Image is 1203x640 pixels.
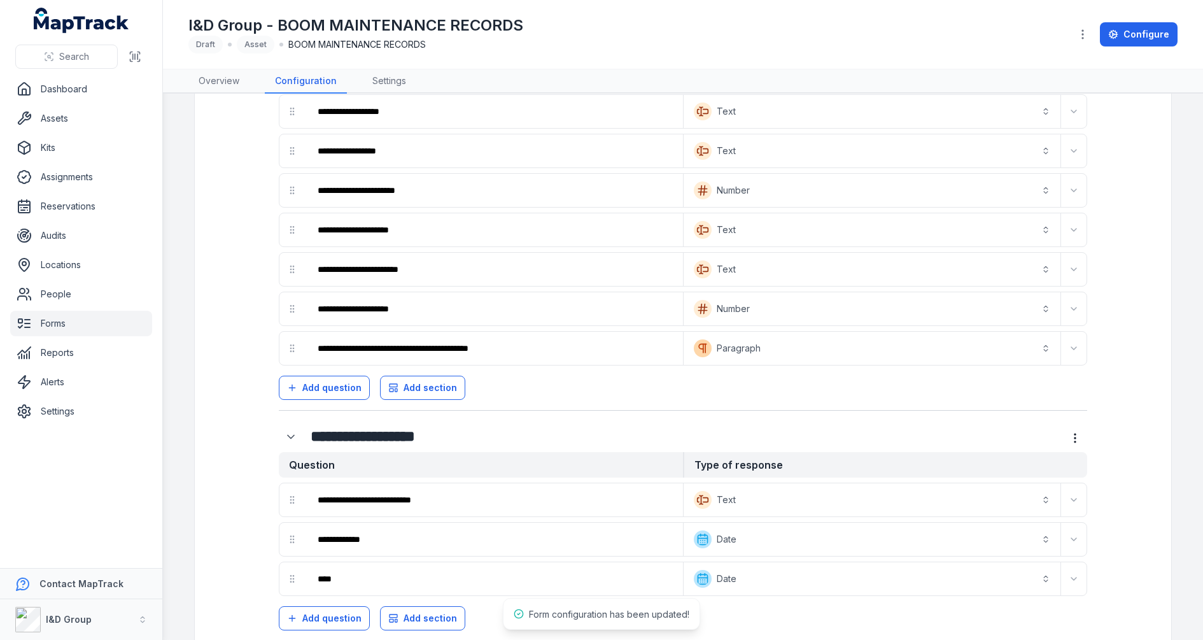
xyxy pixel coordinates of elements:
a: Alerts [10,369,152,395]
div: drag [279,527,305,552]
button: Add question [279,606,370,630]
button: Add section [380,606,465,630]
svg: drag [287,146,297,156]
button: Add section [380,376,465,400]
div: :r3qi:-form-item-label [307,97,680,125]
button: Text [686,137,1058,165]
a: Settings [10,399,152,424]
svg: drag [287,495,297,505]
strong: Type of response [683,452,1087,478]
button: Expand [1064,101,1084,122]
a: MapTrack [34,8,129,33]
svg: drag [287,304,297,314]
div: drag [279,487,305,513]
strong: Contact MapTrack [39,578,123,589]
button: Expand [1064,529,1084,550]
button: Text [686,486,1058,514]
a: Dashboard [10,76,152,102]
div: :r3rg:-form-item-label [307,295,680,323]
div: :r3ra:-form-item-label [307,255,680,283]
svg: drag [287,343,297,353]
a: Locations [10,252,152,278]
a: Overview [188,69,250,94]
button: Text [686,216,1058,244]
a: Reservations [10,194,152,219]
span: Add section [404,612,457,625]
div: drag [279,566,305,592]
button: Expand [1064,259,1084,280]
button: Number [686,176,1058,204]
a: Assets [10,106,152,131]
button: Search [15,45,118,69]
button: Number [686,295,1058,323]
div: :r3qu:-form-item-label [307,176,680,204]
button: Add question [279,376,370,400]
div: :r3r4:-form-item-label [307,216,680,244]
button: Date [686,565,1058,593]
div: drag [279,296,305,322]
button: Date [686,525,1058,553]
div: drag [279,178,305,203]
button: Expand [1064,338,1084,359]
div: :r3rm:-form-item-label [307,334,680,362]
button: Expand [1064,141,1084,161]
div: Asset [237,36,274,53]
span: Add section [404,381,457,394]
button: Paragraph [686,334,1058,362]
button: Expand [1064,569,1084,589]
span: Search [59,50,89,63]
a: Configuration [265,69,347,94]
div: drag [279,257,305,282]
div: drag [279,336,305,361]
button: Expand [1064,299,1084,319]
div: :r3sg:-form-item-label [307,565,680,593]
span: BOOM MAINTENANCE RECORDS [288,38,426,51]
span: Form configuration has been updated! [529,609,689,620]
a: Assignments [10,164,152,190]
svg: drag [287,534,297,544]
button: Expand [1064,180,1084,201]
button: more-detail [1063,426,1087,450]
div: Draft [188,36,223,53]
div: :r3rs:-form-item-label [279,425,306,449]
svg: drag [287,264,297,274]
div: drag [279,138,305,164]
div: drag [279,217,305,243]
a: Audits [10,223,152,248]
button: Expand [1064,490,1084,510]
strong: Question [279,452,683,478]
a: Kits [10,135,152,160]
h1: I&D Group - BOOM MAINTENANCE RECORDS [188,15,523,36]
svg: drag [287,225,297,235]
div: :r3qo:-form-item-label [307,137,680,165]
span: Add question [302,381,362,394]
a: People [10,281,152,307]
button: Text [686,97,1058,125]
a: Reports [10,340,152,366]
button: Expand [1064,220,1084,240]
svg: drag [287,185,297,196]
span: Add question [302,612,362,625]
a: Forms [10,311,152,336]
svg: drag [287,106,297,117]
div: :r3s4:-form-item-label [307,486,680,514]
div: drag [279,99,305,124]
svg: drag [287,574,297,584]
a: Settings [362,69,416,94]
strong: I&D Group [46,614,92,625]
button: Text [686,255,1058,283]
a: Configure [1100,22,1178,46]
div: :r3sa:-form-item-label [307,525,680,553]
button: Expand [279,425,303,449]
